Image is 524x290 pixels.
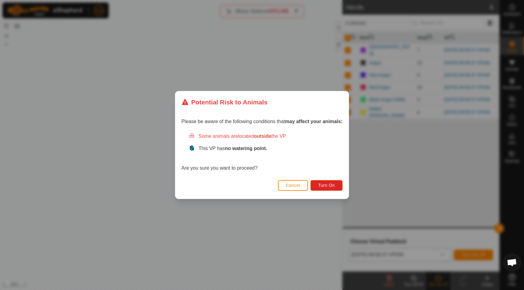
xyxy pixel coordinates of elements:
[286,183,300,188] span: Cancel
[199,146,267,151] span: This VP has
[181,119,343,124] span: Please be aware of the following conditions that
[238,134,287,139] span: located the VP.
[503,253,521,272] div: Open chat
[278,180,308,191] button: Cancel
[181,97,268,107] div: Potential Risk to Animals
[318,183,335,188] span: Turn On
[254,134,271,139] strong: outside
[181,133,343,172] div: Are you sure you want to proceed?
[311,180,343,191] button: Turn On
[285,119,343,124] strong: may affect your animals:
[189,133,343,140] div: Some animals are
[225,146,267,151] strong: no watering point.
